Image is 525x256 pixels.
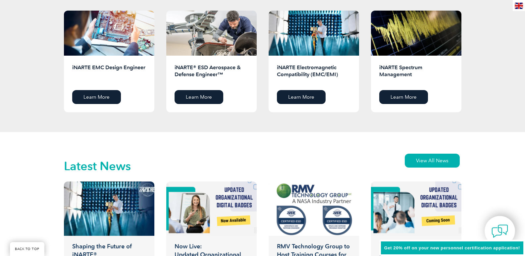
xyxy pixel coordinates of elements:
[492,223,508,239] img: contact-chat.png
[10,242,44,256] a: BACK TO TOP
[175,64,248,85] h2: iNARTE® ESD Aerospace & Defense Engineer™
[379,64,453,85] h2: iNARTE Spectrum Management
[405,154,460,168] a: View All News
[175,90,223,104] a: Learn More
[277,64,351,85] h2: iNARTE Electromagnetic Compatibility (EMC/EMI)
[72,64,146,85] h2: iNARTE EMC Design Engineer
[379,90,428,104] a: Learn More
[515,3,523,9] img: en
[72,90,121,104] a: Learn More
[277,90,326,104] a: Learn More
[384,245,520,250] span: Get 20% off on your new personnel certification application!
[64,161,131,172] h2: Latest News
